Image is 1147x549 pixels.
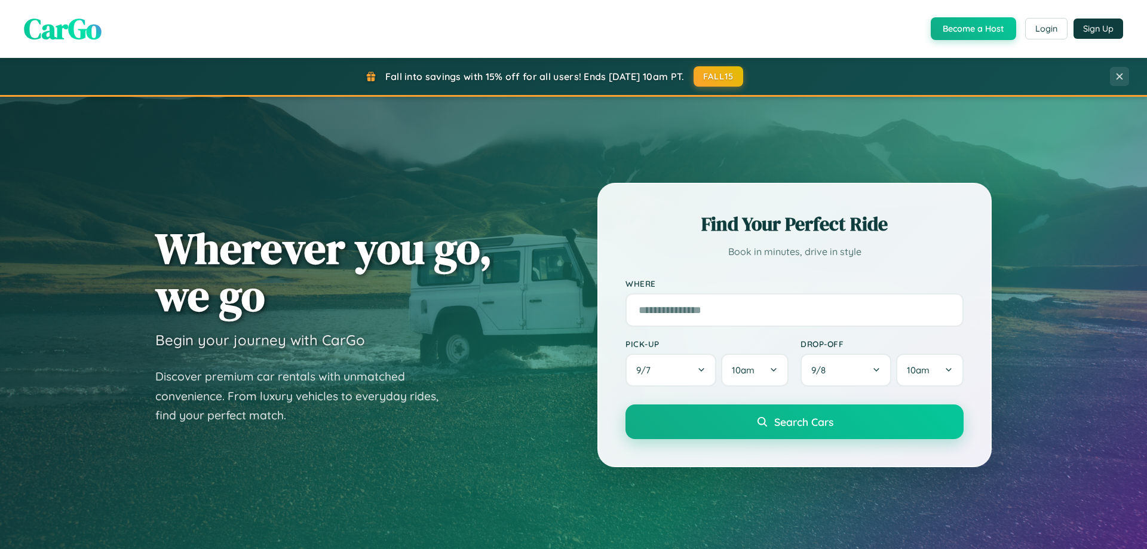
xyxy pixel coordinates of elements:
[721,354,789,387] button: 10am
[24,9,102,48] span: CarGo
[811,364,832,376] span: 9 / 8
[155,367,454,425] p: Discover premium car rentals with unmatched convenience. From luxury vehicles to everyday rides, ...
[801,339,964,349] label: Drop-off
[1025,18,1068,39] button: Login
[625,404,964,439] button: Search Cars
[625,354,716,387] button: 9/7
[907,364,930,376] span: 10am
[931,17,1016,40] button: Become a Host
[636,364,657,376] span: 9 / 7
[694,66,744,87] button: FALL15
[801,354,891,387] button: 9/8
[896,354,964,387] button: 10am
[732,364,755,376] span: 10am
[625,278,964,289] label: Where
[385,70,685,82] span: Fall into savings with 15% off for all users! Ends [DATE] 10am PT.
[625,211,964,237] h2: Find Your Perfect Ride
[774,415,833,428] span: Search Cars
[155,331,365,349] h3: Begin your journey with CarGo
[625,243,964,260] p: Book in minutes, drive in style
[155,225,492,319] h1: Wherever you go, we go
[625,339,789,349] label: Pick-up
[1074,19,1123,39] button: Sign Up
